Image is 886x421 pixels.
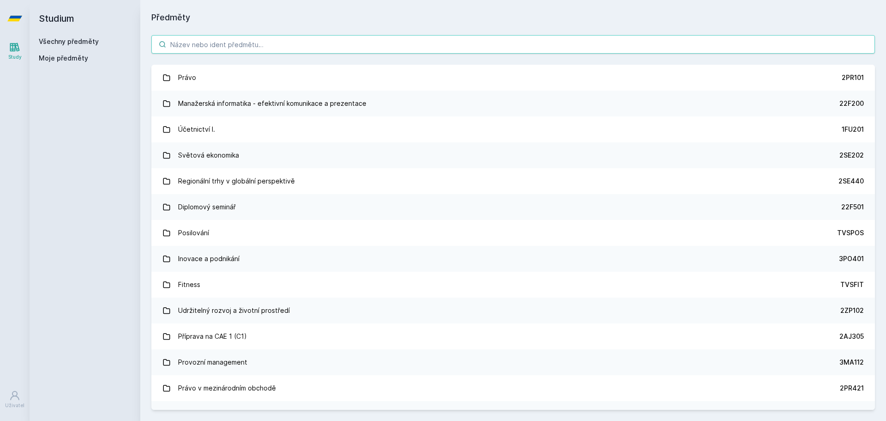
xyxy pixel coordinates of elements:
span: Moje předměty [39,54,88,63]
div: Diplomový seminář [178,198,236,216]
div: TVSFIT [840,280,864,289]
div: Fitness [178,275,200,294]
div: Inovace a podnikání [178,250,239,268]
a: Posilování TVSPOS [151,220,875,246]
div: Provozní management [178,353,247,372]
div: 1FU201 [842,125,864,134]
a: Manažerská informatika - efektivní komunikace a prezentace 22F200 [151,91,875,116]
a: Uživatel [2,385,28,414]
a: Právo 2PR101 [151,65,875,91]
div: 2PR421 [840,384,864,393]
a: Účetnictví I. 1FU201 [151,116,875,142]
h1: Předměty [151,11,875,24]
div: 3MA112 [839,358,864,367]
div: 2SE202 [839,151,864,160]
a: Udržitelný rozvoj a životní prostředí 2ZP102 [151,298,875,323]
div: 3PO401 [839,254,864,263]
div: Světová ekonomika [178,146,239,165]
a: Diplomový seminář 22F501 [151,194,875,220]
a: Světová ekonomika 2SE202 [151,142,875,168]
a: Study [2,37,28,65]
div: Regionální trhy v globální perspektivě [178,172,295,190]
div: 2AJ305 [839,332,864,341]
a: Všechny předměty [39,37,99,45]
div: Manažerská informatika - efektivní komunikace a prezentace [178,94,366,113]
div: TVSPOS [837,228,864,238]
div: Udržitelný rozvoj a životní prostředí [178,301,290,320]
a: Fitness TVSFIT [151,272,875,298]
div: 2SE440 [838,177,864,186]
div: Posilování [178,224,209,242]
div: 22F501 [841,202,864,212]
div: 4IT101 [843,409,864,419]
div: 2PR101 [842,73,864,82]
a: Inovace a podnikání 3PO401 [151,246,875,272]
input: Název nebo ident předmětu… [151,35,875,54]
div: 22F200 [839,99,864,108]
a: Regionální trhy v globální perspektivě 2SE440 [151,168,875,194]
a: Provozní management 3MA112 [151,349,875,375]
div: Study [8,54,22,61]
div: 2ZP102 [840,306,864,315]
div: Právo [178,68,196,87]
div: Účetnictví I. [178,120,215,139]
div: Příprava na CAE 1 (C1) [178,327,247,346]
a: Příprava na CAE 1 (C1) 2AJ305 [151,323,875,349]
div: Právo v mezinárodním obchodě [178,379,276,397]
a: Právo v mezinárodním obchodě 2PR421 [151,375,875,401]
div: Uživatel [5,402,24,409]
